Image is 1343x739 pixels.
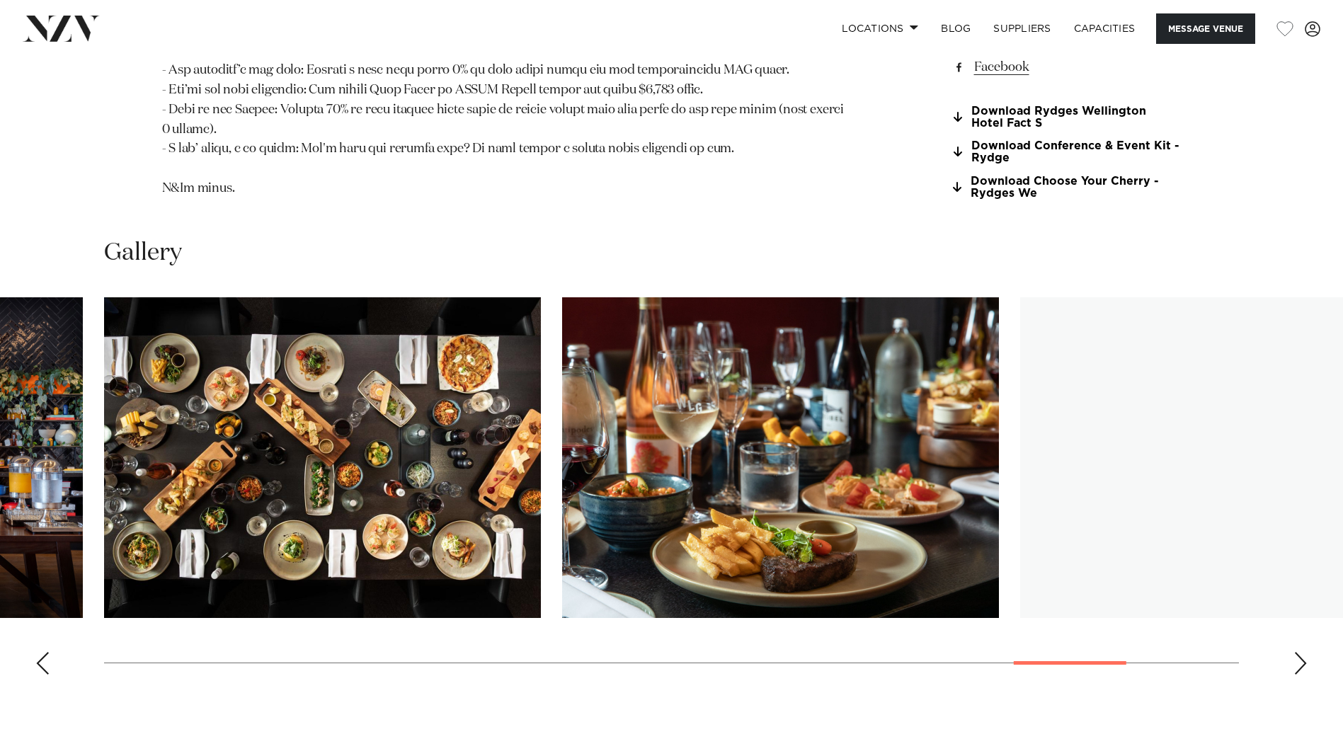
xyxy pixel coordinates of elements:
[830,13,930,44] a: Locations
[104,297,541,618] swiper-slide: 21 / 25
[982,13,1062,44] a: SUPPLIERS
[1063,13,1147,44] a: Capacities
[951,57,1182,76] a: Facebook
[104,237,182,269] h2: Gallery
[930,13,982,44] a: BLOG
[1156,13,1255,44] button: Message Venue
[562,297,999,618] swiper-slide: 22 / 25
[951,140,1182,164] a: Download Conference & Event Kit - Rydge
[23,16,100,41] img: nzv-logo.png
[951,105,1182,129] a: Download Rydges Wellington Hotel Fact S
[951,175,1182,199] a: Download Choose Your Cherry - Rydges We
